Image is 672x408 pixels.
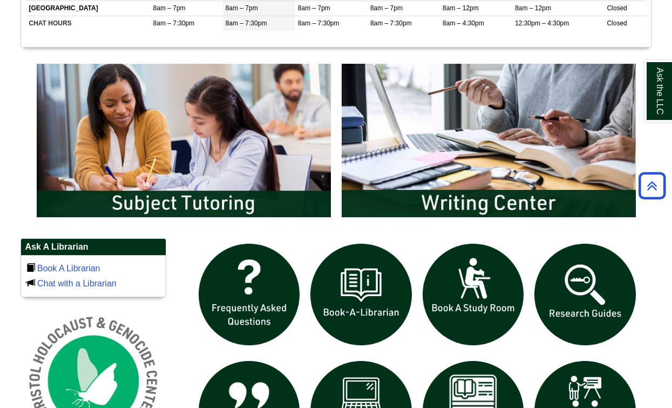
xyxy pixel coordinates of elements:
img: Writing Center Information [336,58,641,223]
a: Back to Top [635,178,669,193]
td: [GEOGRAPHIC_DATA] [26,1,151,16]
span: 8am – 7pm [370,4,403,12]
span: 8am – 7:30pm [298,19,340,27]
img: Subject Tutoring Information [31,58,336,223]
img: Research Guides icon links to research guides web page [529,238,641,351]
a: Chat with a Librarian [37,279,117,288]
div: slideshow [31,58,641,228]
span: 8am – 7pm [298,4,330,12]
span: 8am – 7:30pm [370,19,412,27]
span: 8am – 7pm [226,4,258,12]
span: 8am – 7pm [153,4,186,12]
span: Closed [607,4,627,12]
span: 8am – 7:30pm [153,19,195,27]
span: 8am – 4:30pm [443,19,484,27]
img: Book a Librarian icon links to book a librarian web page [305,238,417,351]
span: 8am – 7:30pm [226,19,267,27]
span: 8am – 12pm [515,4,551,12]
h2: Ask A Librarian [21,239,166,256]
td: CHAT HOURS [26,16,151,31]
span: 8am – 12pm [443,4,479,12]
img: frequently asked questions [193,238,306,351]
a: Book A Librarian [37,264,100,273]
img: book a study room icon links to book a study room web page [417,238,530,351]
span: 12:30pm – 4:30pm [515,19,569,27]
span: Closed [607,19,627,27]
